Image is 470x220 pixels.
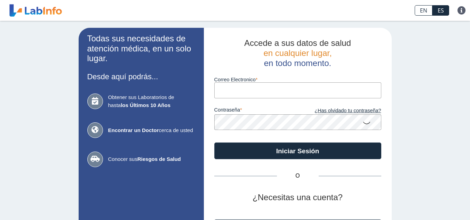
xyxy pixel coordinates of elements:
span: Accede a sus datos de salud [244,38,351,48]
a: ¿Has olvidado tu contraseña? [298,107,381,115]
b: los Últimos 10 Años [121,102,170,108]
h2: ¿Necesitas una cuenta? [214,193,381,203]
b: Riesgos de Salud [137,156,181,162]
button: Iniciar Sesión [214,142,381,159]
span: O [277,172,319,180]
h2: Todas sus necesidades de atención médica, en un solo lugar. [87,34,195,64]
span: Conocer sus [108,155,195,163]
label: Correo Electronico [214,77,381,82]
span: en todo momento. [264,58,331,68]
span: en cualquier lugar, [263,48,332,58]
span: cerca de usted [108,127,195,135]
a: EN [415,5,432,16]
a: ES [432,5,449,16]
b: Encontrar un Doctor [108,127,159,133]
h3: Desde aquí podrás... [87,72,195,81]
span: Obtener sus Laboratorios de hasta [108,93,195,109]
label: contraseña [214,107,298,115]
